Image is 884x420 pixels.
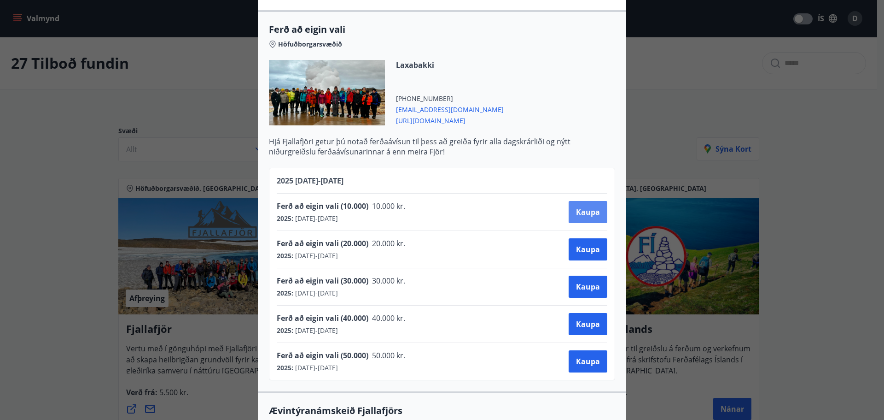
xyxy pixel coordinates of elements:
[269,23,615,36] span: Ferð að eigin vali
[278,40,342,49] span: Höfuðborgarsvæðið
[396,94,504,103] span: [PHONE_NUMBER]
[396,60,504,70] span: Laxabakki
[396,103,504,114] span: [EMAIL_ADDRESS][DOMAIN_NAME]
[277,176,343,186] span: 2025 [DATE] - [DATE]
[269,136,615,157] p: Hjá Fjallafjöri getur þú notað ferðaávísun til þess að greiða fyrir alla dagskrárliði og nýtt nið...
[396,114,504,125] span: [URL][DOMAIN_NAME]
